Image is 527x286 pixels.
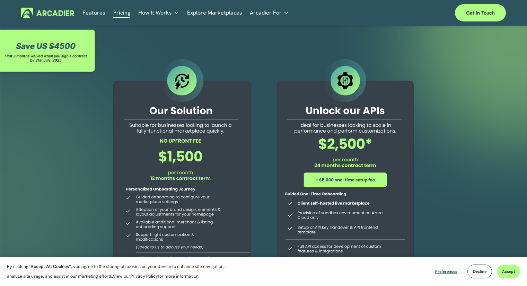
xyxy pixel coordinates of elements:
[435,269,457,274] span: Preferences
[502,269,515,274] span: Accept
[497,265,520,278] button: Accept
[113,8,130,18] a: Pricing
[473,269,486,274] span: Decline
[187,8,242,18] a: Explore Marketplaces
[250,8,282,18] span: Arcadier For
[7,262,232,281] p: By clicking , you agree to the storing of cookies on your device to enhance site navigation, anal...
[130,273,158,279] a: Privacy Policy
[430,265,463,278] button: Preferences
[138,8,179,18] a: folder dropdown
[21,8,74,18] img: Arcadier
[467,265,492,278] button: Decline
[138,8,172,18] span: How It Works
[28,263,71,269] strong: “Accept All Cookies”
[82,8,105,18] a: Features
[455,4,506,21] a: Get in touch
[250,8,289,18] a: folder dropdown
